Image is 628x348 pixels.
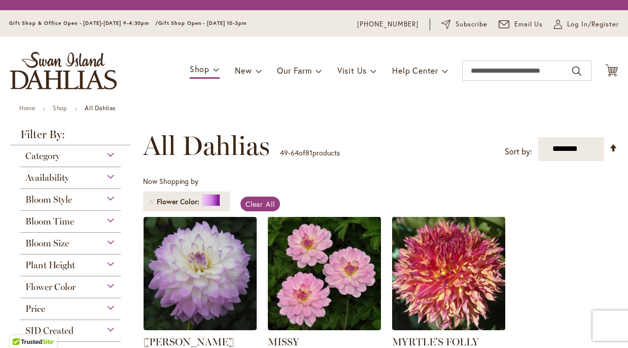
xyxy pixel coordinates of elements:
span: Now Shopping by [143,176,198,186]
a: Clear All [240,197,281,211]
span: Log In/Register [567,19,619,29]
img: MIKAYLA MIRANDA [144,217,257,330]
span: 49 [280,148,288,157]
span: Price [25,303,45,314]
span: Flower Color [25,281,76,293]
span: New [235,65,252,76]
strong: All Dahlias [85,104,116,112]
a: store logo [10,52,117,89]
span: Help Center [392,65,438,76]
span: Bloom Size [25,238,69,249]
a: MYRTLE'S FOLLY [392,323,505,332]
span: Plant Height [25,260,75,271]
p: - of products [280,145,340,161]
a: Email Us [499,19,543,29]
a: Shop [53,104,67,112]
span: Visit Us [337,65,367,76]
a: Remove Flower Color Purple [148,199,154,205]
span: Clear All [246,199,275,209]
a: [PERSON_NAME] [144,336,234,348]
a: MYRTLE'S FOLLY [392,336,479,348]
span: 81 [305,148,312,157]
button: Search [572,63,581,79]
a: Subscribe [441,19,487,29]
span: Bloom Style [25,194,72,205]
span: Our Farm [277,65,311,76]
a: MISSY SUE [268,323,381,332]
label: Sort by: [505,142,532,161]
span: Availability [25,172,69,183]
span: All Dahlias [143,131,270,161]
span: Shop [190,64,210,74]
span: Gift Shop Open - [DATE] 10-3pm [158,20,247,26]
span: Subscribe [456,19,487,29]
span: Flower Color [157,197,202,207]
a: MIKAYLA MIRANDA [144,323,257,332]
a: Home [19,104,35,112]
span: Email Us [514,19,543,29]
span: Bloom Time [25,216,74,227]
span: 64 [291,148,299,157]
strong: Filter By: [10,129,131,145]
a: Log In/Register [554,19,619,29]
span: Category [25,150,60,162]
span: SID Created [25,325,74,336]
img: MYRTLE'S FOLLY [392,217,505,330]
span: Gift Shop & Office Open - [DATE]-[DATE] 9-4:30pm / [9,20,158,26]
img: MISSY SUE [268,217,381,330]
a: [PHONE_NUMBER] [357,19,418,29]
